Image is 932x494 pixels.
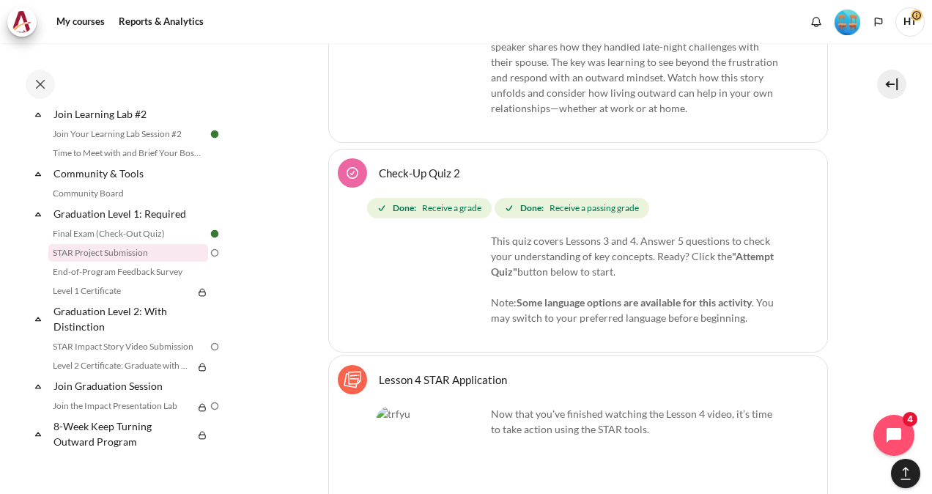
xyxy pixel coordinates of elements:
[550,202,639,215] span: Receive a passing grade
[520,202,544,215] strong: Done:
[51,104,208,124] a: Join Learning Lab #2
[51,204,208,224] a: Graduation Level 1: Required
[31,207,45,221] span: Collapse
[51,7,110,37] a: My courses
[491,408,772,435] span: Now that you’ve finished watching the Lesson 4 video, it’s time to take action using the STAR tools.
[48,144,208,162] a: Time to Meet with and Brief Your Boss #2
[895,7,925,37] span: HT
[376,23,486,133] img: dsff
[48,397,193,415] a: Join the Impact Presentation Lab
[829,8,866,35] a: Level #4
[208,128,221,141] img: Done
[48,185,208,202] a: Community Board
[208,399,221,413] img: To do
[868,11,890,33] button: Languages
[48,338,208,355] a: STAR Impact Story Video Submission
[835,8,860,35] div: Level #4
[48,357,193,375] a: Level 2 Certificate: Graduate with Distinction
[393,202,416,215] strong: Done:
[31,379,45,394] span: Collapse
[51,301,208,336] a: Graduation Level 2: With Distinction
[376,233,780,341] div: This quiz covers Lessons 3 and 4. Answer 5 questions to check your understanding of key concepts....
[51,163,208,183] a: Community & Tools
[48,263,208,281] a: End-of-Program Feedback Survey
[31,311,45,326] span: Collapse
[114,7,209,37] a: Reports & Analytics
[48,225,208,243] a: Final Exam (Check-Out Quiz)
[12,11,32,33] img: Architeck
[376,233,486,343] img: fg
[379,166,460,180] a: Check-Up Quiz 2
[31,427,45,441] span: Collapse
[517,296,752,309] strong: Some language options are available for this activity
[891,459,920,488] button: [[backtotopbutton]]
[208,246,221,259] img: To do
[48,125,208,143] a: Join Your Learning Lab Session #2
[48,282,193,300] a: Level 1 Certificate
[491,250,774,278] strong: "Attempt Quiz"
[48,244,208,262] a: STAR Project Submission
[376,23,780,116] p: This week’s [PERSON_NAME] story takes a personal turn as the speaker shares how they handled late...
[31,166,45,181] span: Collapse
[7,7,44,37] a: Architeck Architeck
[379,372,507,386] a: Lesson 4 STAR Application
[208,227,221,240] img: Done
[895,7,925,37] a: User menu
[367,195,795,221] div: Completion requirements for Check-Up Quiz 2
[835,10,860,35] img: Level #4
[805,11,827,33] div: Show notification window with no new notifications
[51,376,208,396] a: Join Graduation Session
[51,416,193,451] a: 8-Week Keep Turning Outward Program
[422,202,481,215] span: Receive a grade
[208,340,221,353] img: To do
[31,107,45,122] span: Collapse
